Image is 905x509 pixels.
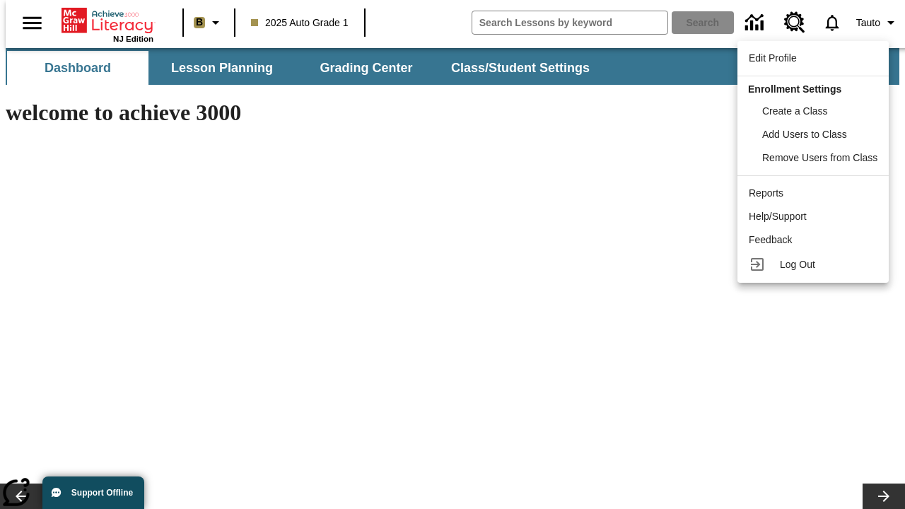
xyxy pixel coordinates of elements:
[762,105,828,117] span: Create a Class
[749,187,783,199] span: Reports
[749,234,792,245] span: Feedback
[748,83,841,95] span: Enrollment Settings
[762,129,847,140] span: Add Users to Class
[780,259,815,270] span: Log Out
[762,152,877,163] span: Remove Users from Class
[749,52,797,64] span: Edit Profile
[749,211,807,222] span: Help/Support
